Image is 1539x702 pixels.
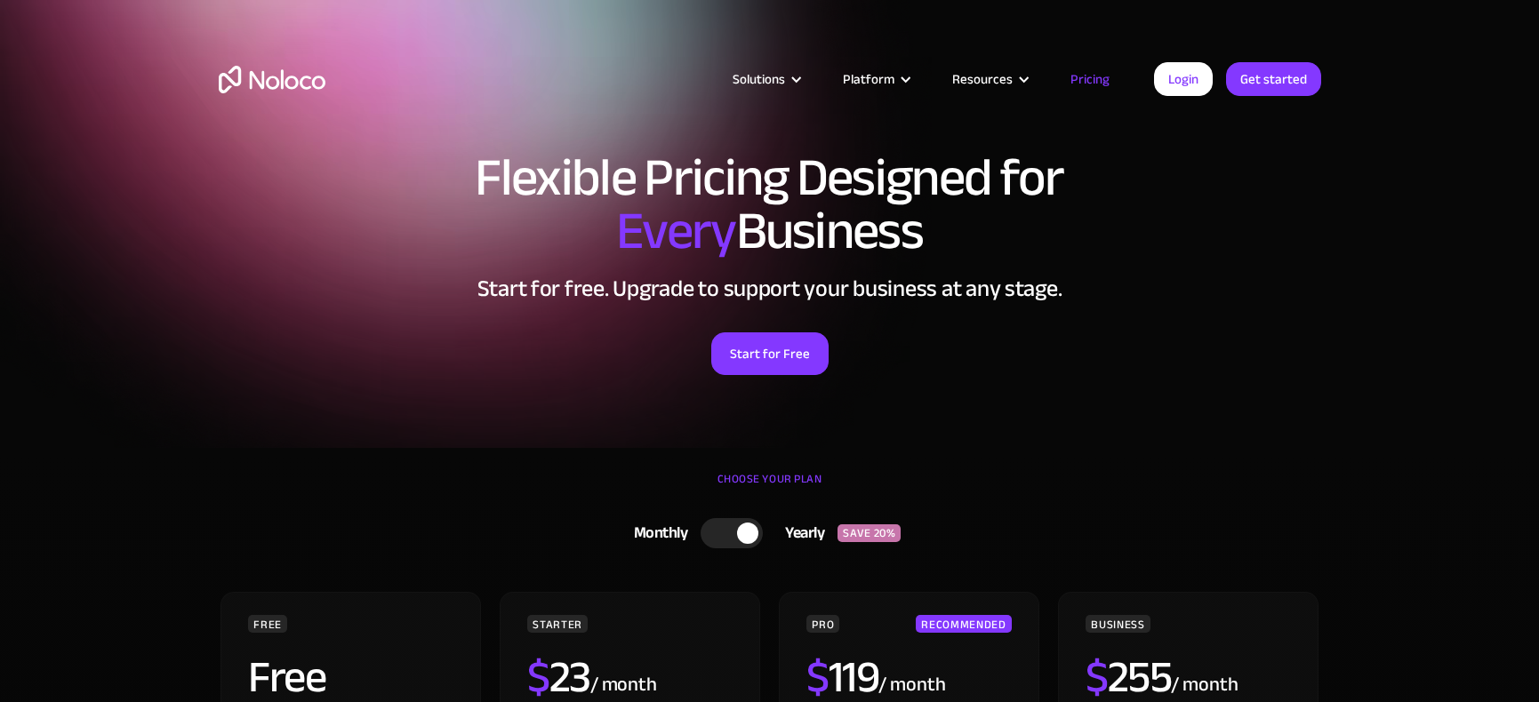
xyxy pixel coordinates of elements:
[710,68,821,91] div: Solutions
[1154,62,1213,96] a: Login
[733,68,785,91] div: Solutions
[248,655,325,699] h2: Free
[612,520,701,546] div: Monthly
[916,615,1011,633] div: RECOMMENDED
[527,655,590,699] h2: 23
[616,181,736,281] span: Every
[219,275,1321,302] h2: Start for free. Upgrade to support your business at any stage.
[527,615,587,633] div: STARTER
[763,520,838,546] div: Yearly
[219,66,325,93] a: home
[219,151,1321,258] h1: Flexible Pricing Designed for Business
[821,68,930,91] div: Platform
[1048,68,1132,91] a: Pricing
[248,615,287,633] div: FREE
[1171,671,1238,699] div: / month
[590,671,657,699] div: / month
[838,524,901,542] div: SAVE 20%
[952,68,1013,91] div: Resources
[930,68,1048,91] div: Resources
[806,615,839,633] div: PRO
[806,655,878,699] h2: 119
[219,466,1321,510] div: CHOOSE YOUR PLAN
[711,332,829,375] a: Start for Free
[1226,62,1321,96] a: Get started
[1086,655,1171,699] h2: 255
[843,68,894,91] div: Platform
[878,671,945,699] div: / month
[1086,615,1150,633] div: BUSINESS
